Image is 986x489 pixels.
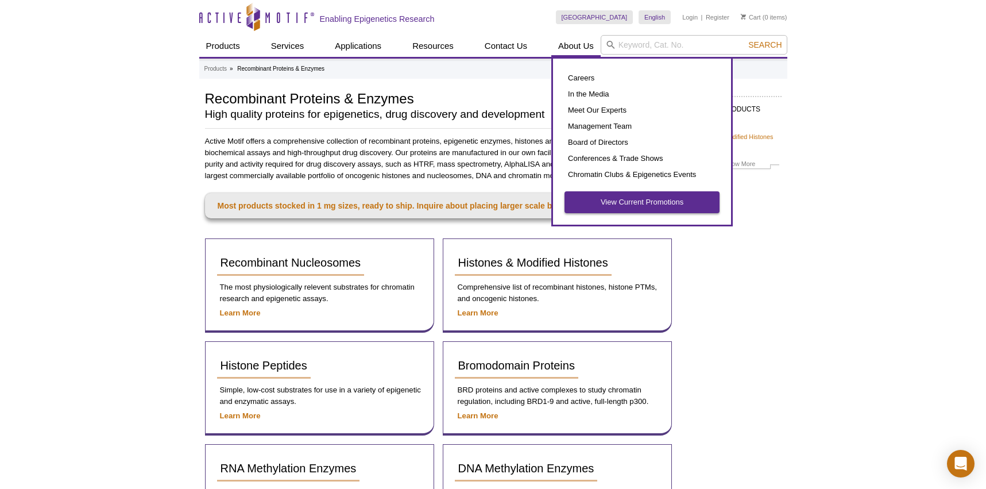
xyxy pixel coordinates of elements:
[458,462,594,475] span: DNA Methylation Enzymes
[564,86,720,102] a: In the Media
[458,309,498,317] a: Learn More
[458,256,608,269] span: Histones & Modified Histones
[405,35,461,57] a: Resources
[706,13,729,21] a: Register
[221,462,357,475] span: RNA Methylation Enzymes
[682,13,698,21] a: Login
[455,353,578,379] a: Bromodomain Proteins
[741,13,761,21] a: Cart
[217,251,365,276] a: Recombinant Nucleosomes
[455,282,660,305] p: Comprehensive list of recombinant histones, histone PTMs, and oncogenic histones.
[741,10,787,24] li: (0 items)
[217,353,311,379] a: Histone Peptides
[221,256,361,269] span: Recombinant Nucleosomes
[564,70,720,86] a: Careers
[639,10,671,24] a: English
[205,193,672,218] a: Most products stocked in 1 mg sizes, ready to ship. Inquire about placing larger scale bulk orders.
[220,411,261,420] a: Learn More
[220,309,261,317] a: Learn More
[564,102,720,118] a: Meet Our Experts
[564,191,720,213] a: View Current Promotions
[217,384,422,407] p: Simple, low-cost substrates for use in a variety of epigenetic and enzymatic assays.
[478,35,534,57] a: Contact Us
[237,66,324,72] li: Recombinant Proteins & Enzymes
[458,411,498,420] a: Learn More
[947,450,975,478] div: Open Intercom Messenger
[221,359,307,372] span: Histone Peptides
[320,14,435,24] h2: Enabling Epigenetics Research
[564,167,720,183] a: Chromatin Clubs & Epigenetics Events
[205,109,618,120] h2: High quality proteins for epigenetics, drug discovery and development
[205,89,618,106] h1: Recombinant Proteins & Enzymes
[217,282,422,305] p: The most physiologically relevent substrates for chromatin research and epigenetic assays.
[455,384,660,407] p: BRD proteins and active complexes to study chromatin regulation, including BRD1-9 and active, ful...
[455,251,612,276] a: Histones & Modified Histones
[205,136,672,182] p: Active Motif offers a comprehensive collection of recombinant proteins, epigenetic enzymes, histo...
[264,35,311,57] a: Services
[455,456,598,482] a: DNA Methylation Enzymes
[556,10,633,24] a: [GEOGRAPHIC_DATA]
[199,35,247,57] a: Products
[748,40,782,49] span: Search
[458,359,575,372] span: Bromodomain Proteins
[601,35,787,55] input: Keyword, Cat. No.
[745,40,785,50] button: Search
[564,151,720,167] a: Conferences & Trade Shows
[564,118,720,134] a: Management Team
[217,456,360,482] a: RNA Methylation Enzymes
[328,35,388,57] a: Applications
[204,64,227,74] a: Products
[551,35,601,57] a: About Us
[230,66,233,72] li: »
[701,10,703,24] li: |
[564,134,720,151] a: Board of Directors
[741,14,746,20] img: Your Cart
